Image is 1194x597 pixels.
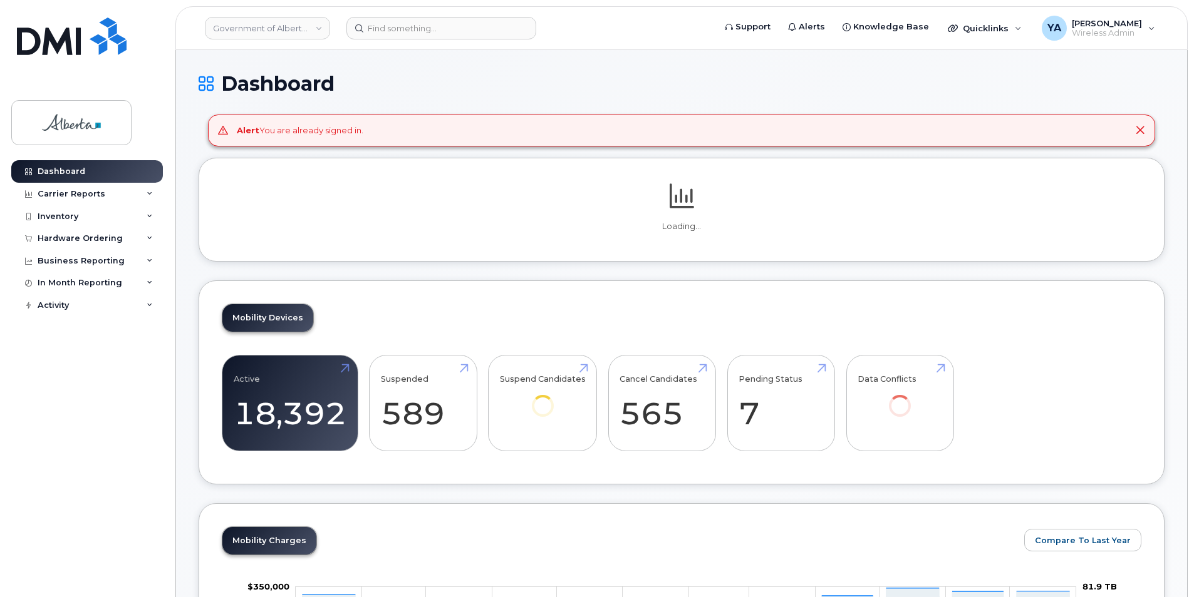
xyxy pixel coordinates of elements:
g: $0 [247,581,289,591]
p: Loading... [222,221,1141,232]
span: Compare To Last Year [1035,534,1131,546]
button: Compare To Last Year [1024,529,1141,551]
a: Active 18,392 [234,362,346,444]
a: Suspended 589 [381,362,465,444]
strong: Alert [237,125,259,135]
a: Data Conflicts [858,362,942,434]
a: Cancel Candidates 565 [620,362,704,444]
a: Pending Status 7 [739,362,823,444]
a: Suspend Candidates [500,362,586,434]
a: Mobility Charges [222,527,316,554]
tspan: $350,000 [247,581,289,591]
a: Mobility Devices [222,304,313,332]
h1: Dashboard [199,73,1165,94]
div: You are already signed in. [237,125,363,136]
tspan: 81.9 TB [1082,581,1117,591]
